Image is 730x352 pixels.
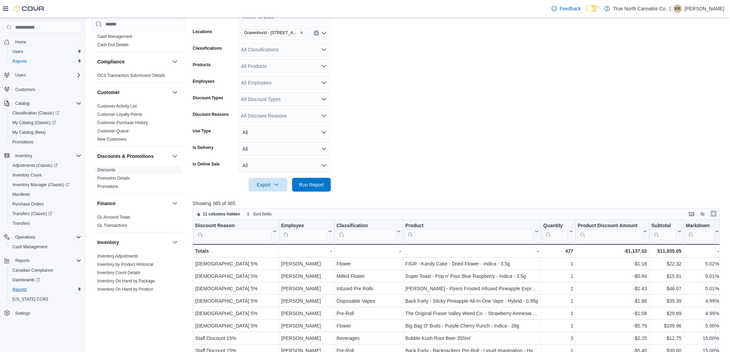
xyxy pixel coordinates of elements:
span: Users [12,49,23,54]
div: Markdown [686,223,713,240]
span: 11 columns hidden [203,211,240,217]
span: Inventory by Product Historical [97,262,154,267]
label: Products [193,62,211,68]
button: Users [12,71,29,79]
h3: Finance [97,200,116,207]
div: 15.00% [686,334,719,342]
img: Cova [14,5,45,12]
span: My Catalog (Classic) [10,119,81,127]
button: [US_STATE] CCRS [7,294,84,304]
button: Enter fullscreen [710,210,718,218]
div: [PERSON_NAME] [281,322,332,330]
span: Customer Purchase History [97,120,148,125]
div: [PERSON_NAME] [281,334,332,342]
span: Cash Out Details [97,42,129,48]
div: Flower [336,322,401,330]
button: Open list of options [321,30,327,36]
div: Pre-Roll [336,309,401,318]
div: Discount Reason [195,223,271,229]
a: Cash Management [97,34,132,39]
a: Customer Activity List [97,104,137,109]
span: GL Transactions [97,223,127,228]
button: Inventory [97,239,169,246]
button: Reports [1,256,84,265]
div: Cash Management [92,32,185,52]
div: -$0.84 [578,272,647,280]
button: Sort fields [244,210,274,218]
a: Reports [10,285,30,294]
button: Customer [171,88,179,97]
button: Users [7,47,84,57]
div: Quantity [543,223,568,240]
span: Users [10,48,81,56]
a: Classification (Classic) [7,108,84,118]
div: 4.99% [686,297,719,305]
p: Showing 365 of 365 [193,200,725,207]
div: - [336,247,401,255]
div: $11,935.05 [651,247,681,255]
div: [PERSON_NAME] [281,297,332,305]
div: Bubble Kush Root Beer 355ml [405,334,539,342]
a: My Catalog (Classic) [10,119,59,127]
div: Product [405,223,533,240]
div: - [686,247,719,255]
a: [US_STATE] CCRS [10,295,51,303]
div: Flower [336,260,401,268]
button: Classification [336,223,401,240]
button: Reports [12,257,32,265]
span: Catalog [12,99,81,108]
div: Subtotal [651,223,676,229]
span: Feedback [560,5,581,12]
span: Discounts [97,167,116,173]
button: Reports [7,57,84,66]
div: [PERSON_NAME] [281,284,332,293]
span: Purchase Orders [12,201,44,207]
label: Is Online Sale [193,161,220,167]
h3: Customer [97,89,120,96]
span: Cash Management [10,243,81,251]
p: | [670,4,671,13]
label: Discount Reasons [193,112,229,117]
button: Display options [699,210,707,218]
span: Classification (Classic) [12,110,59,116]
span: My Catalog (Beta) [12,130,46,135]
span: Inventory Adjustments [97,253,138,259]
label: Is Delivery [193,145,214,150]
a: Dashboards [10,276,43,284]
div: -$2.25 [578,334,647,342]
span: Operations [15,234,36,240]
div: 2 [543,284,573,293]
p: [PERSON_NAME] [685,4,724,13]
button: Open list of options [321,63,327,69]
span: Cash Management [12,244,47,250]
a: Promotions [10,138,36,146]
span: Transfers (Classic) [12,211,52,217]
button: Clear input [314,30,319,36]
div: [DEMOGRAPHIC_DATA] 5% [195,297,277,305]
div: -$5.79 [578,322,647,330]
div: - [281,247,332,255]
div: Disposable Vapes [336,297,401,305]
button: All [238,159,331,172]
span: Catalog [15,101,29,106]
span: Reports [10,285,81,294]
div: 1 [543,322,573,330]
span: KK [675,4,681,13]
span: Promotions [97,184,118,189]
a: Inventory On Hand by Product [97,287,153,292]
label: Employees [193,79,215,84]
span: Reports [15,258,30,263]
div: Compliance [92,71,185,82]
div: Big Bag O' Buds - Purple Cherry Punch - Indica - 28g [405,322,539,330]
button: Product [405,223,539,240]
button: Finance [171,199,179,208]
button: Inventory [171,238,179,247]
button: Customer [97,89,169,96]
a: Purchase Orders [10,200,47,208]
span: My Catalog (Classic) [12,120,56,125]
button: Settings [1,308,84,318]
a: Dashboards [7,275,84,285]
span: Inventory [12,152,81,160]
span: Promotions [10,138,81,146]
button: Markdown [686,223,719,240]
